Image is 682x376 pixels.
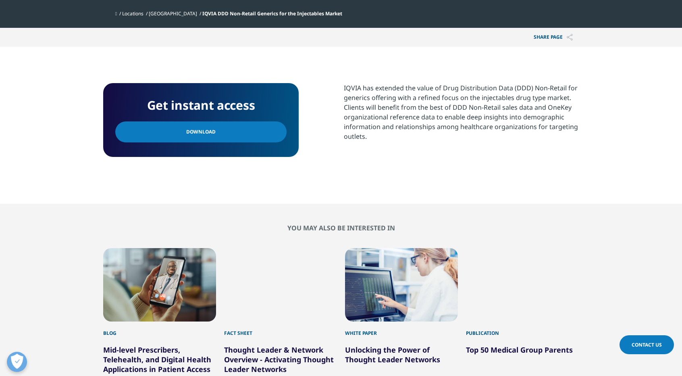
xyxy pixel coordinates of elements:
span: Contact Us [632,341,662,348]
a: Locations [122,10,143,17]
div: Blog [103,322,216,337]
h2: You may also be interested in [103,224,579,232]
a: Top 50 Medical Group Parents [466,345,573,355]
div: Fact Sheet [224,322,337,337]
button: Share PAGEShare PAGE [528,28,579,47]
img: Share PAGE [567,34,573,41]
span: Download [186,127,216,136]
div: White Paper [345,322,458,337]
a: Unlocking the Power of Thought Leader Networks [345,345,440,364]
span: IQVIA DDD Non-Retail Generics for the Injectables Market [202,10,342,17]
button: Open Preferences [7,352,27,372]
p: Share PAGE [528,28,579,47]
p: IQVIA has extended the value of Drug Distribution Data (DDD) Non-Retail for generics offering wit... [344,83,579,147]
h4: Get instant access [115,95,287,115]
a: [GEOGRAPHIC_DATA] [149,10,197,17]
a: Thought Leader & Network Overview - Activating Thought Leader Networks [224,345,334,374]
a: Contact Us [620,335,674,354]
a: Download [115,121,287,142]
div: Publication [466,322,579,337]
